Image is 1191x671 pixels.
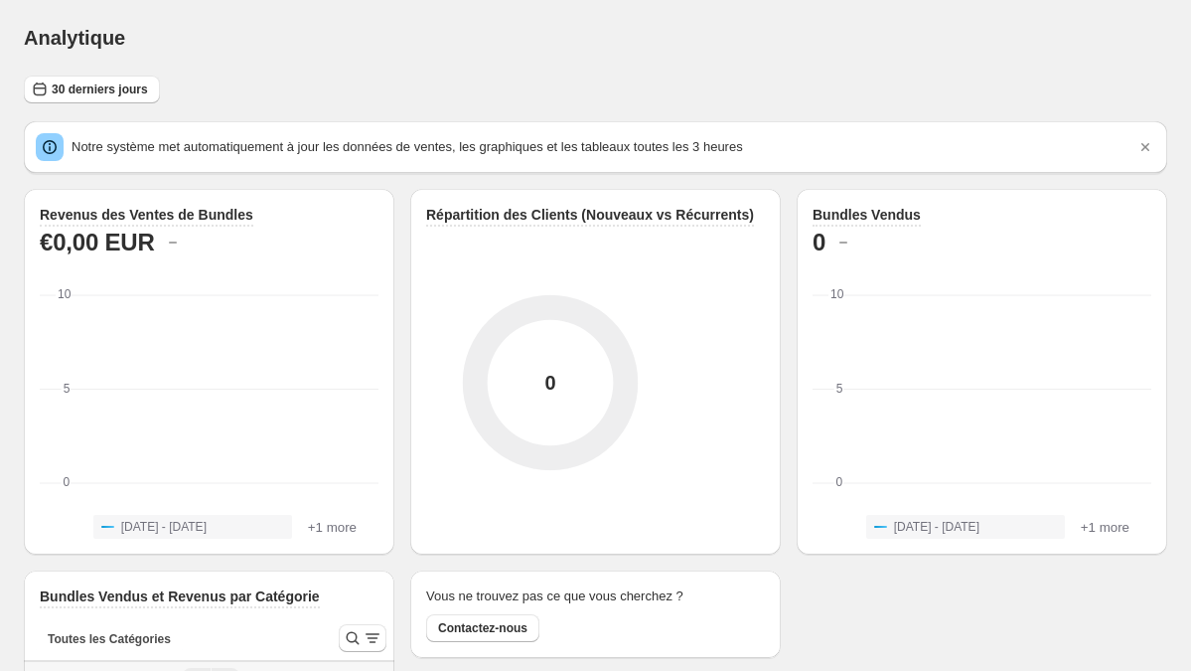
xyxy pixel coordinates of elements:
[1075,515,1135,539] button: +1 more
[121,519,207,535] span: [DATE] - [DATE]
[426,614,539,642] button: Contactez-nous
[1131,133,1159,161] button: Dismiss notification
[302,515,363,539] button: +1 more
[830,287,844,301] text: 10
[40,227,155,258] h2: €0,00 EUR
[24,26,125,50] h1: Analytique
[52,82,148,97] span: 30 derniers jours
[894,519,979,535] span: [DATE] - [DATE]
[438,620,527,636] span: Contactez-nous
[72,139,743,154] span: Notre système met automatiquement à jour les données de ventes, les graphiques et les tableaux to...
[64,475,71,489] text: 0
[24,76,160,103] button: 30 derniers jours
[813,227,825,258] h2: 0
[58,287,72,301] text: 10
[40,205,253,225] h3: Revenus des Ventes de Bundles
[866,515,1065,539] button: [DATE] - [DATE]
[813,205,921,225] h3: Bundles Vendus
[48,631,171,647] span: Toutes les Catégories
[426,205,754,225] h3: Répartition des Clients (Nouveaux vs Récurrents)
[426,587,683,606] h2: Vous ne trouvez pas ce que vous cherchez ?
[93,515,292,539] button: [DATE] - [DATE]
[836,475,843,489] text: 0
[64,382,71,396] text: 5
[339,624,386,652] button: Search and filter results
[836,382,843,396] text: 5
[40,587,320,606] h3: Bundles Vendus et Revenus par Catégorie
